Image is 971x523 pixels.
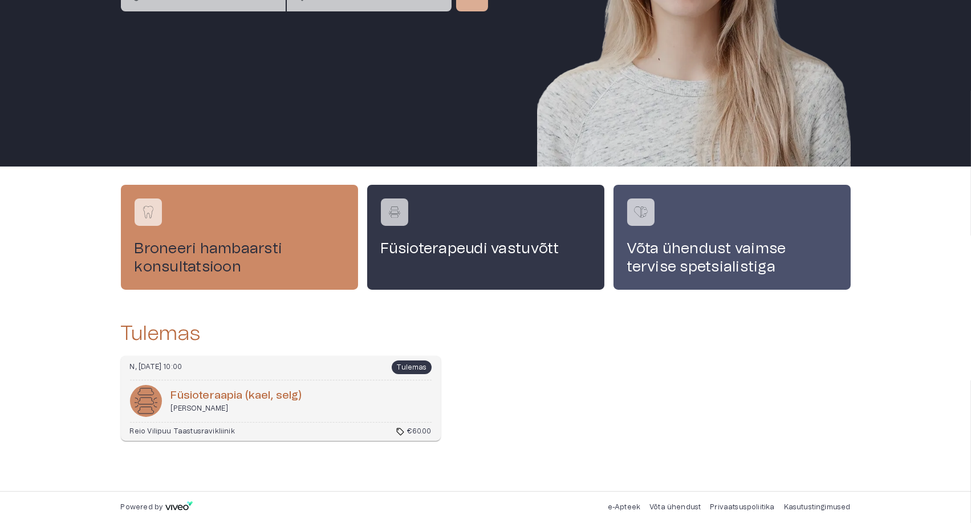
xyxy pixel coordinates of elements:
p: Reio Vilipuu Taastusravikliinik [130,427,235,436]
a: e-Apteek [608,504,640,510]
img: Võta ühendust vaimse tervise spetsialistiga logo [632,204,649,221]
a: Kasutustingimused [784,504,851,510]
p: Võta ühendust [649,502,701,512]
h6: Fü­sioter­aapia (kael, selg) [171,388,302,404]
a: Navigate to service booking [367,185,604,290]
h4: Võta ühendust vaimse tervise spetsialistiga [627,240,837,276]
h2: Tulemas [121,322,201,346]
p: €60.00 [407,427,431,436]
p: Powered by [121,502,163,512]
p: N, [DATE] 10:00 [130,362,182,372]
p: [PERSON_NAME] [171,404,302,413]
a: Navigate to service booking [614,185,851,290]
span: sell [396,427,405,436]
h4: Broneeri hambaarsti konsultatsioon [135,240,344,276]
a: Privaatsuspoliitika [710,504,774,510]
h4: Füsioterapeudi vastuvõtt [381,240,591,258]
img: Broneeri hambaarsti konsultatsioon logo [140,204,157,221]
span: Tulemas [392,360,431,374]
a: Navigate to service booking [121,185,358,290]
a: Navigate to booking details [121,356,441,441]
img: Füsioterapeudi vastuvõtt logo [386,204,403,221]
